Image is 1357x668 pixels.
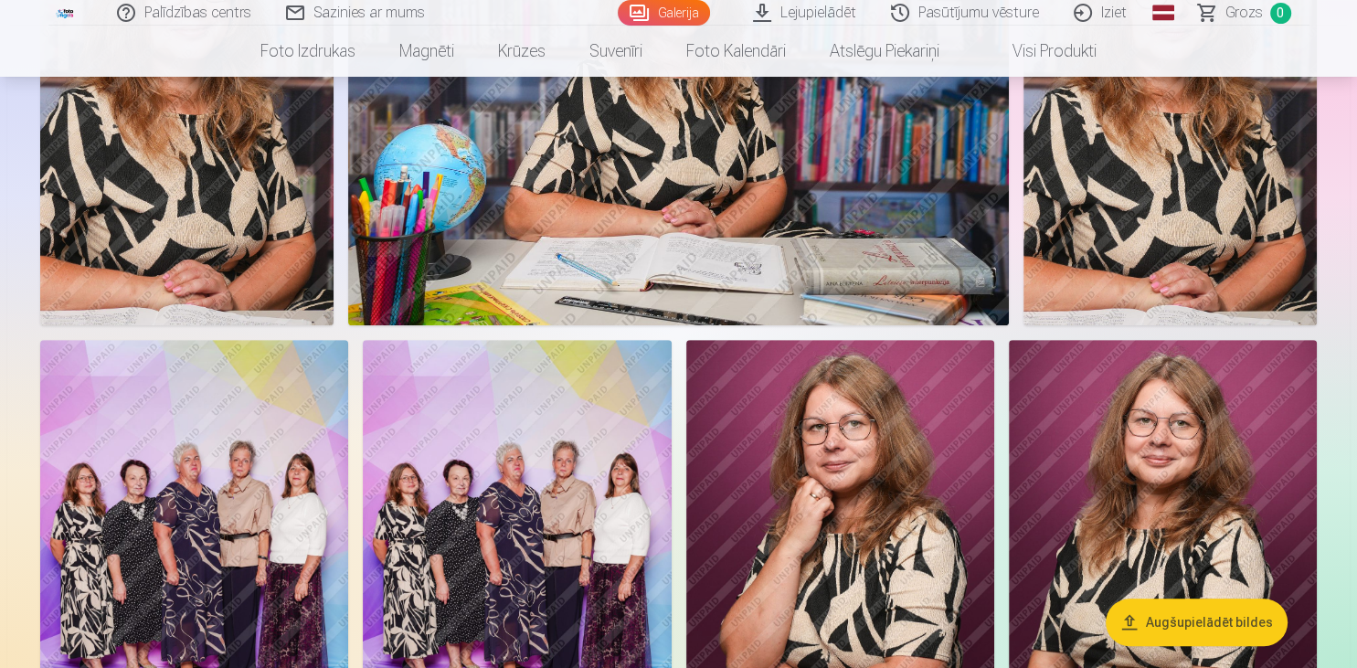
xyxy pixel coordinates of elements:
[377,26,476,77] a: Magnēti
[239,26,377,77] a: Foto izdrukas
[567,26,664,77] a: Suvenīri
[664,26,808,77] a: Foto kalendāri
[476,26,567,77] a: Krūzes
[1270,3,1291,24] span: 0
[56,7,76,18] img: /fa1
[961,26,1118,77] a: Visi produkti
[1106,599,1288,646] button: Augšupielādēt bildes
[1225,2,1263,24] span: Grozs
[808,26,961,77] a: Atslēgu piekariņi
